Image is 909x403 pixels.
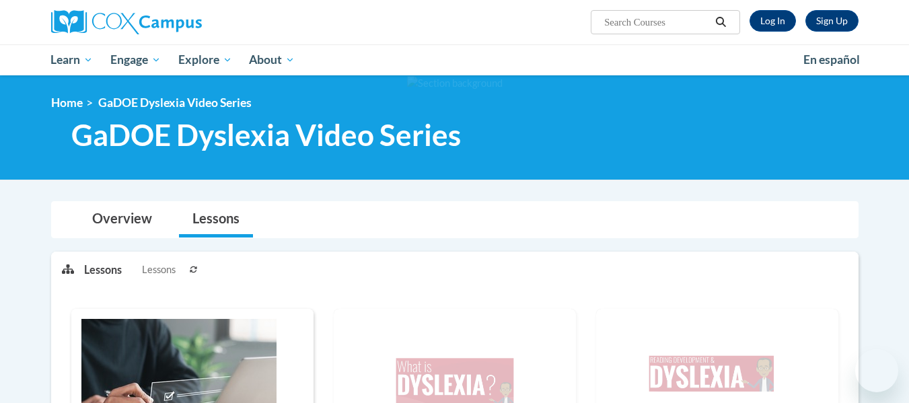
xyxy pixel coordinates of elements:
a: Log In [750,10,796,32]
span: Lessons [142,262,176,277]
a: Explore [170,44,241,75]
a: Engage [102,44,170,75]
iframe: Button to launch messaging window [855,349,898,392]
a: About [240,44,303,75]
span: About [249,52,295,68]
a: En español [795,46,869,74]
input: Search Courses [603,14,711,30]
a: Cox Campus [51,10,307,34]
span: Learn [50,52,93,68]
p: Lessons [84,262,122,277]
a: Overview [79,202,166,237]
img: Cox Campus [51,10,202,34]
span: GaDOE Dyslexia Video Series [71,117,461,153]
a: Register [805,10,859,32]
span: En español [803,52,860,67]
a: Lessons [179,202,253,237]
a: Home [51,96,83,110]
img: Section background [407,76,503,91]
span: Engage [110,52,161,68]
span: Explore [178,52,232,68]
a: Learn [42,44,102,75]
button: Search [711,14,731,30]
span: GaDOE Dyslexia Video Series [98,96,252,110]
div: Main menu [31,44,879,75]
